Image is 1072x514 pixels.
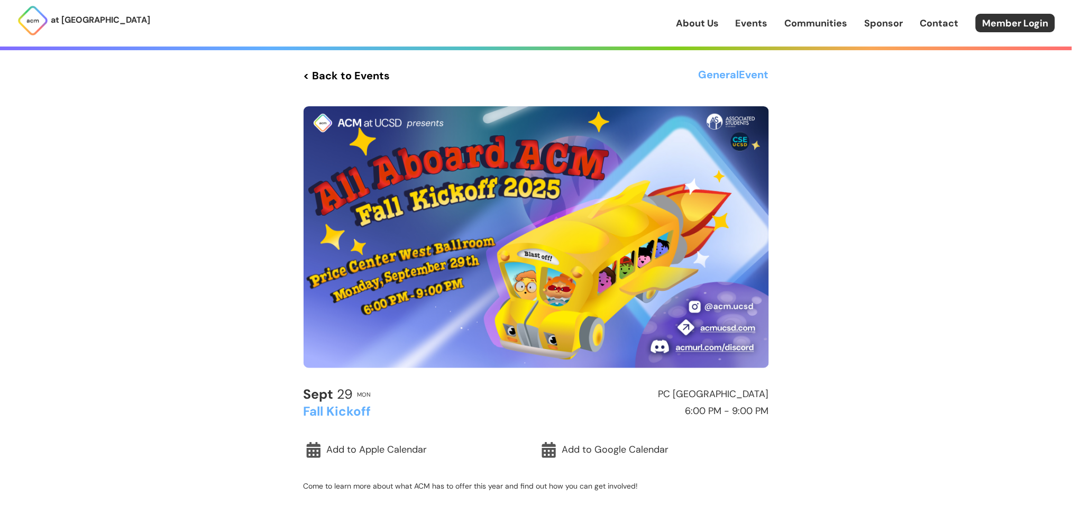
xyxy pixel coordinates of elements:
p: Come to learn more about what ACM has to offer this year and find out how you can get involved! [304,481,769,491]
b: Sept [304,385,334,403]
img: Event Cover Photo [304,106,769,368]
h2: Fall Kickoff [304,405,532,418]
h2: PC [GEOGRAPHIC_DATA] [541,389,769,400]
a: Events [736,16,768,30]
p: at [GEOGRAPHIC_DATA] [51,13,150,27]
a: < Back to Events [304,66,390,85]
a: Add to Apple Calendar [304,438,534,462]
img: ACM Logo [17,5,49,36]
a: Add to Google Calendar [539,438,769,462]
a: at [GEOGRAPHIC_DATA] [17,5,150,36]
a: Sponsor [865,16,903,30]
h2: 6:00 PM - 9:00 PM [541,406,769,417]
h2: 29 [304,387,353,402]
a: Member Login [976,14,1055,32]
a: About Us [676,16,719,30]
a: Contact [920,16,959,30]
h2: Mon [358,391,371,398]
h3: General Event [699,66,769,85]
a: Communities [785,16,848,30]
